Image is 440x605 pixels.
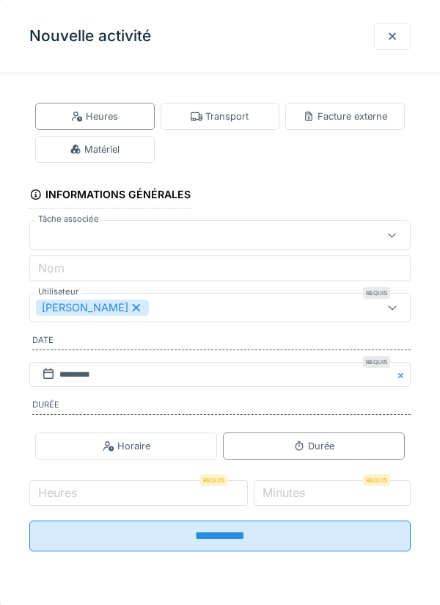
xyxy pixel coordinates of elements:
[70,142,120,156] div: Matériel
[363,474,390,486] div: Requis
[32,399,411,415] label: Durée
[29,184,191,209] div: Informations générales
[32,334,411,350] label: Date
[35,213,102,225] label: Tâche associée
[191,109,249,123] div: Transport
[71,109,118,123] div: Heures
[36,300,149,316] div: [PERSON_NAME]
[35,484,80,501] label: Heures
[200,474,227,486] div: Requis
[29,27,151,46] h3: Nouvelle activité
[35,259,67,277] label: Nom
[293,439,334,453] div: Durée
[260,484,308,501] label: Minutes
[363,356,390,368] div: Requis
[35,286,81,298] label: Utilisateur
[303,109,387,123] div: Facture externe
[395,362,411,388] button: Close
[103,439,150,453] div: Horaire
[363,287,390,299] div: Requis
